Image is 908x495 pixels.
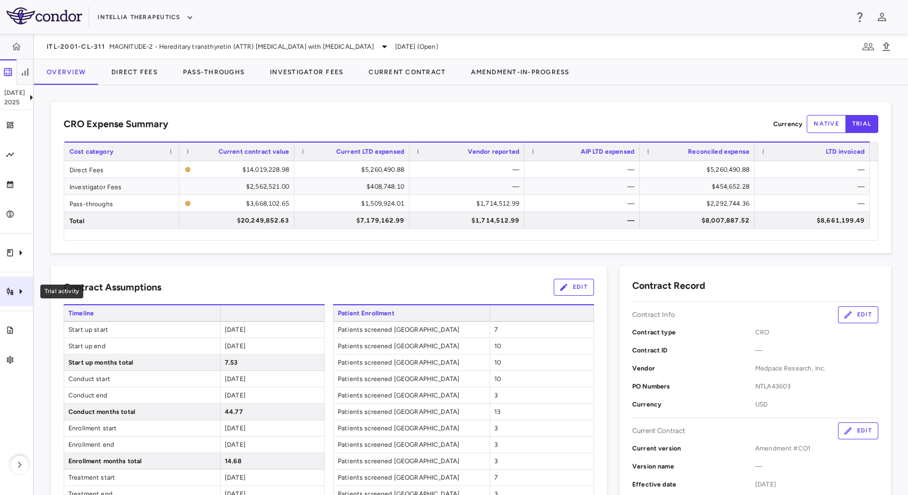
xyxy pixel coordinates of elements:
div: $5,260,490.88 [649,161,749,178]
h6: CRO Expense Summary [64,117,168,131]
span: Cost category [69,148,113,155]
p: Version name [632,462,755,471]
span: Enrollment months total [64,453,220,469]
span: [DATE] [225,425,246,432]
span: Patients screened [GEOGRAPHIC_DATA] [334,371,490,387]
button: native [807,115,846,133]
span: Patient Enrollment [333,305,490,321]
span: 7.53 [225,359,238,366]
div: — [419,178,519,195]
span: USD [755,400,878,409]
span: 44.77 [225,408,243,416]
span: Amendment #CO1 [755,444,878,453]
span: NTLA43603 [755,382,878,391]
span: The contract record and uploaded budget values do not match. Please review the contract record an... [185,162,289,177]
button: Pass-Throughs [170,59,257,85]
button: Intellia Therapeutics [98,9,193,26]
span: 7 [494,326,497,333]
span: Patients screened [GEOGRAPHIC_DATA] [334,404,490,420]
div: $8,007,887.52 [649,212,749,229]
span: 3 [494,441,498,448]
div: $454,652.28 [649,178,749,195]
span: Start up end [64,338,220,354]
span: — [755,462,878,471]
span: [DATE] (Open) [395,42,438,51]
span: 10 [494,375,501,383]
p: [DATE] [4,88,25,98]
span: [DATE] [225,474,246,481]
span: Patients screened [GEOGRAPHIC_DATA] [334,437,490,453]
div: — [419,161,519,178]
p: Current version [632,444,755,453]
span: Current LTD expensed [336,148,404,155]
button: Overview [34,59,99,85]
span: 13 [494,408,501,416]
span: — [755,346,878,355]
span: Conduct months total [64,404,220,420]
span: [DATE] [225,342,246,350]
p: PO Numbers [632,382,755,391]
p: 2025 [4,98,25,107]
div: — [764,195,865,212]
span: Treatment start [64,470,220,485]
div: — [534,178,634,195]
span: LTD invoiced [826,148,865,155]
p: Current Contract [632,426,685,436]
div: — [534,212,634,229]
p: Currency [773,119,802,129]
span: Enrollment start [64,420,220,436]
div: — [764,161,865,178]
div: — [534,161,634,178]
span: Current contract value [219,148,289,155]
button: Edit [838,306,878,323]
span: CRO [755,328,878,337]
div: $2,562,521.00 [189,178,289,195]
span: [DATE] [755,480,878,489]
button: Edit [554,279,594,296]
div: $20,249,852.63 [189,212,289,229]
span: Medpace Research, Inc. [755,364,878,373]
div: $1,714,512.99 [419,195,519,212]
h6: Contract Record [632,279,705,293]
span: [DATE] [225,326,246,333]
span: [DATE] [225,375,246,383]
span: Timeline [64,305,220,321]
span: Conduct start [64,371,220,387]
span: Patients screened [GEOGRAPHIC_DATA] [334,470,490,485]
span: Patients screened [GEOGRAPHIC_DATA] [334,420,490,436]
div: $14,019,228.98 [195,161,289,178]
span: 10 [494,359,501,366]
span: Start up start [64,322,220,338]
button: Current Contract [356,59,458,85]
span: Enrollment end [64,437,220,453]
div: $7,179,162.99 [304,212,404,229]
button: Amendment-In-Progress [458,59,582,85]
span: MAGNITUDE-2 - Hereditary transthyretin (ATTR) [MEDICAL_DATA] with [MEDICAL_DATA] [109,42,374,51]
div: $8,661,199.49 [764,212,865,229]
span: Conduct end [64,387,220,403]
div: — [764,178,865,195]
div: $1,509,924.01 [304,195,404,212]
span: 3 [494,392,498,399]
span: Patients screened [GEOGRAPHIC_DATA] [334,322,490,338]
span: Patients screened [GEOGRAPHIC_DATA] [334,453,490,469]
span: Vendor reported [468,148,519,155]
p: Currency [632,400,755,409]
p: Contract ID [632,346,755,355]
span: 10 [494,342,501,350]
h6: Contract Assumptions [64,280,161,295]
button: trial [845,115,878,133]
span: Patients screened [GEOGRAPHIC_DATA] [334,387,490,403]
span: [DATE] [225,441,246,448]
div: Investigator Fees [64,178,179,195]
div: — [534,195,634,212]
div: $408,748.10 [304,178,404,195]
span: [DATE] [225,392,246,399]
div: Pass-throughs [64,195,179,211]
button: Investigator Fees [257,59,356,85]
p: Contract type [632,328,755,337]
span: Reconciled expense [688,148,749,155]
div: $3,668,102.65 [195,195,289,212]
div: $2,292,744.36 [649,195,749,212]
span: ITL-2001-CL-311 [47,42,105,51]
